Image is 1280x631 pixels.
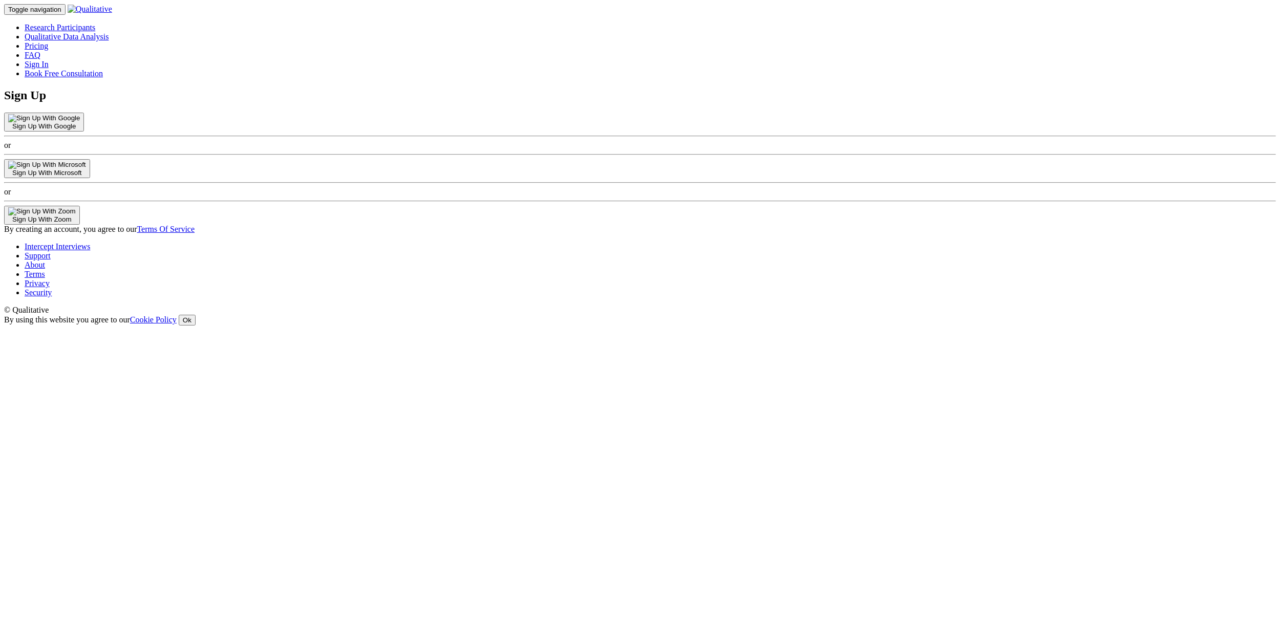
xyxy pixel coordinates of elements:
[25,60,49,69] a: Sign In
[25,288,52,297] a: Security
[8,169,86,177] div: Sign Up With Microsoft
[4,159,90,178] button: Sign Up With Microsoft
[137,225,195,233] a: Terms Of Service
[25,251,51,260] a: Support
[68,5,112,14] img: Qualitative
[8,122,80,130] div: Sign Up With Google
[25,41,48,50] a: Pricing
[130,315,177,324] a: Cookie Policy
[25,242,90,251] a: Intercept Interviews
[4,141,11,149] span: or
[4,206,80,225] button: Sign Up With Zoom
[25,23,95,32] a: Research Participants
[4,306,1276,315] div: © Qualitative
[179,315,196,325] button: Ok
[25,51,40,59] a: FAQ
[4,113,84,132] button: Sign Up With Google
[8,161,86,169] img: Sign Up With Microsoft
[25,32,109,41] a: Qualitative Data Analysis
[8,215,76,223] div: Sign Up With Zoom
[4,315,1276,325] div: By using this website you agree to our
[8,207,76,215] img: Sign Up With Zoom
[8,114,80,122] img: Sign Up With Google
[25,260,45,269] a: About
[4,187,11,196] span: or
[4,89,1276,102] h2: Sign Up
[25,279,50,288] a: Privacy
[25,270,45,278] a: Terms
[4,225,1276,234] div: By creating an account, you agree to our
[8,6,61,13] span: Toggle navigation
[25,69,103,78] a: Book Free Consultation
[4,4,66,15] button: Toggle navigation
